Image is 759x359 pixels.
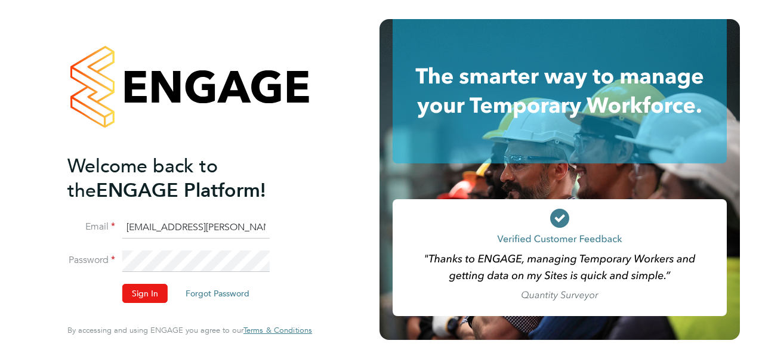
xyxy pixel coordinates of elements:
[243,326,312,335] a: Terms & Conditions
[67,154,300,203] h2: ENGAGE Platform!
[243,325,312,335] span: Terms & Conditions
[67,154,218,202] span: Welcome back to the
[67,221,115,233] label: Email
[176,284,259,303] button: Forgot Password
[122,217,270,239] input: Enter your work email...
[67,325,312,335] span: By accessing and using ENGAGE you agree to our
[122,284,168,303] button: Sign In
[67,254,115,267] label: Password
